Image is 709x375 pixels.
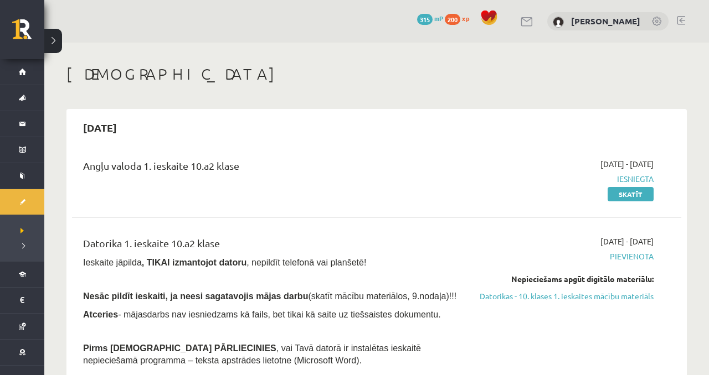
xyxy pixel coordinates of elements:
[83,343,276,353] span: Pirms [DEMOGRAPHIC_DATA] PĀRLIECINIES
[434,14,443,23] span: mP
[83,258,366,267] span: Ieskaite jāpilda , nepildīt telefonā vai planšetē!
[600,158,654,170] span: [DATE] - [DATE]
[72,114,128,140] h2: [DATE]
[462,14,469,23] span: xp
[608,187,654,201] a: Skatīt
[83,310,118,319] b: Atceries
[445,14,460,25] span: 200
[553,17,564,28] img: Jegors Rogoļevs
[417,14,443,23] a: 315 mP
[475,273,654,285] div: Nepieciešams apgūt digitālo materiālu:
[83,343,421,365] span: , vai Tavā datorā ir instalētas ieskaitē nepieciešamā programma – teksta apstrādes lietotne (Micr...
[83,310,441,319] span: - mājasdarbs nav iesniedzams kā fails, bet tikai kā saite uz tiešsaistes dokumentu.
[571,15,640,27] a: [PERSON_NAME]
[308,291,456,301] span: (skatīt mācību materiālos, 9.nodaļa)!!!
[475,251,654,262] span: Pievienota
[475,173,654,185] span: Iesniegta
[445,14,475,23] a: 200 xp
[66,65,687,84] h1: [DEMOGRAPHIC_DATA]
[600,236,654,247] span: [DATE] - [DATE]
[12,19,44,47] a: Rīgas 1. Tālmācības vidusskola
[417,14,433,25] span: 315
[83,158,458,179] div: Angļu valoda 1. ieskaite 10.a2 klase
[475,290,654,302] a: Datorikas - 10. klases 1. ieskaites mācību materiāls
[83,291,308,301] span: Nesāc pildīt ieskaiti, ja neesi sagatavojis mājas darbu
[142,258,246,267] b: , TIKAI izmantojot datoru
[83,236,458,256] div: Datorika 1. ieskaite 10.a2 klase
